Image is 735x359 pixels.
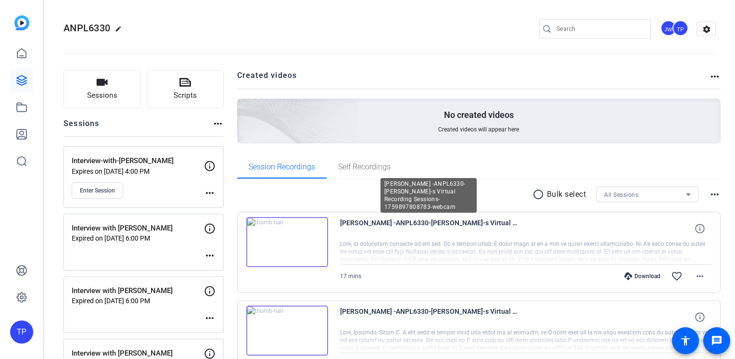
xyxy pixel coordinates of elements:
[697,22,716,37] mat-icon: settings
[709,189,721,200] mat-icon: more_horiz
[249,163,315,171] span: Session Recordings
[174,90,197,101] span: Scripts
[212,118,224,129] mat-icon: more_horiz
[694,270,706,282] mat-icon: more_horiz
[246,217,328,267] img: thumb-nail
[557,23,643,35] input: Search
[72,285,204,296] p: Interview with [PERSON_NAME]
[532,189,547,200] mat-icon: radio_button_unchecked
[680,335,691,346] mat-icon: accessibility
[14,15,29,30] img: blue-gradient.svg
[672,20,689,37] ngx-avatar: Tommy Perez
[671,270,683,282] mat-icon: favorite_border
[72,182,123,199] button: Enter Session
[72,155,204,167] p: Interview-with-[PERSON_NAME]
[237,70,710,89] h2: Created videos
[87,90,117,101] span: Sessions
[147,70,224,108] button: Scripts
[246,306,328,356] img: thumb-nail
[444,109,514,121] p: No created videos
[204,250,215,261] mat-icon: more_horiz
[604,192,638,198] span: All Sessions
[63,118,100,136] h2: Sessions
[129,3,359,212] img: Creted videos background
[80,187,115,194] span: Enter Session
[63,22,110,34] span: ANPL6330
[72,348,204,359] p: Interview with [PERSON_NAME]
[115,26,127,37] mat-icon: edit
[10,321,33,344] div: TP
[204,312,215,324] mat-icon: more_horiz
[340,306,518,329] span: [PERSON_NAME] -ANPL6330-[PERSON_NAME]-s Virtual Recording Sessions-1759893575781-screen
[711,335,722,346] mat-icon: message
[547,189,586,200] p: Bulk select
[660,20,677,37] ngx-avatar: Justin Wilbur
[63,70,141,108] button: Sessions
[672,20,688,36] div: TP
[72,167,204,175] p: Expires on [DATE] 4:00 PM
[340,217,518,240] span: [PERSON_NAME] -ANPL6330-[PERSON_NAME]-s Virtual Recording Sessions-1759897808783-webcam
[340,273,361,280] span: 17 mins
[72,297,204,305] p: Expired on [DATE] 6:00 PM
[709,71,721,82] mat-icon: more_horiz
[204,187,215,199] mat-icon: more_horiz
[72,234,204,242] p: Expired on [DATE] 6:00 PM
[660,20,676,36] div: JW
[72,223,204,234] p: Interview with [PERSON_NAME]
[438,126,519,133] span: Created videos will appear here
[338,163,391,171] span: Self Recordings
[620,272,665,280] div: Download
